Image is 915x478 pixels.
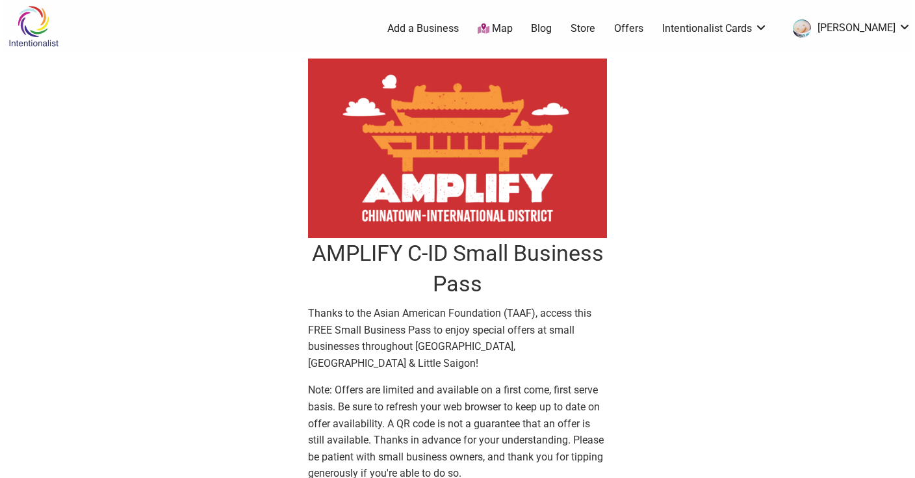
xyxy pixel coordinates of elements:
[478,21,513,36] a: Map
[3,5,64,47] img: Intentionalist
[614,21,643,36] a: Offers
[786,17,911,40] li: Kimberlymarie
[571,21,595,36] a: Store
[308,59,607,238] img: AMPLIFY - Chinatown-International District
[531,21,552,36] a: Blog
[308,238,607,300] h1: AMPLIFY C-ID Small Business Pass
[387,21,459,36] a: Add a Business
[662,21,767,36] a: Intentionalist Cards
[308,305,607,371] p: Thanks to the Asian American Foundation (TAAF), access this FREE Small Business Pass to enjoy spe...
[786,17,911,40] a: [PERSON_NAME]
